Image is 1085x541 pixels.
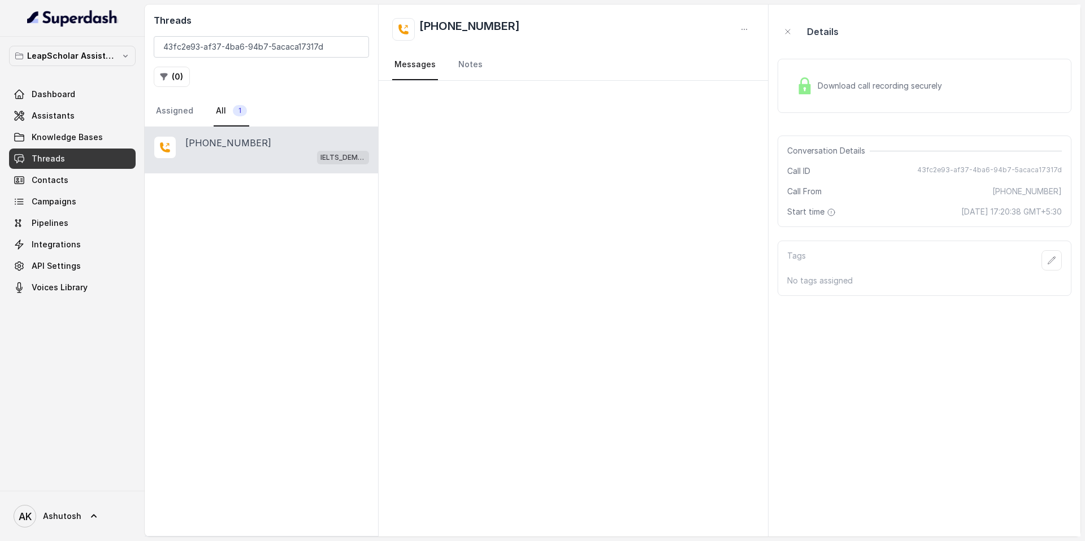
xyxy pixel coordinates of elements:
[27,9,118,27] img: light.svg
[392,50,438,80] a: Messages
[154,96,369,126] nav: Tabs
[9,170,136,190] a: Contacts
[32,174,68,186] span: Contacts
[9,106,136,126] a: Assistants
[19,511,32,522] text: AK
[154,36,369,58] input: Search by Call ID or Phone Number
[214,96,249,126] a: All1
[233,105,247,116] span: 1
[787,275,1062,286] p: No tags assigned
[32,282,88,293] span: Voices Library
[32,196,76,207] span: Campaigns
[9,234,136,255] a: Integrations
[456,50,485,80] a: Notes
[32,132,103,143] span: Knowledge Bases
[9,46,136,66] button: LeapScholar Assistant
[32,89,75,100] span: Dashboard
[320,152,366,163] p: IELTS_DEMO_gk (agent 1)
[9,127,136,147] a: Knowledge Bases
[9,213,136,233] a: Pipelines
[32,217,68,229] span: Pipelines
[787,186,822,197] span: Call From
[807,25,839,38] p: Details
[392,50,754,80] nav: Tabs
[154,96,196,126] a: Assigned
[419,18,520,41] h2: [PHONE_NUMBER]
[818,80,947,91] span: Download call recording securely
[43,511,81,522] span: Ashutosh
[154,14,369,27] h2: Threads
[27,49,118,63] p: LeapScholar Assistant
[185,136,271,150] p: [PHONE_NUMBER]
[9,500,136,532] a: Ashutosh
[32,110,75,121] span: Assistants
[9,84,136,104] a: Dashboard
[9,149,136,169] a: Threads
[787,206,838,217] span: Start time
[9,256,136,276] a: API Settings
[32,239,81,250] span: Integrations
[32,260,81,272] span: API Settings
[992,186,1062,197] span: [PHONE_NUMBER]
[154,67,190,87] button: (0)
[787,165,810,177] span: Call ID
[787,145,870,156] span: Conversation Details
[9,277,136,298] a: Voices Library
[961,206,1062,217] span: [DATE] 17:20:38 GMT+5:30
[796,77,813,94] img: Lock Icon
[9,191,136,212] a: Campaigns
[917,165,1062,177] span: 43fc2e93-af37-4ba6-94b7-5acaca17317d
[32,153,65,164] span: Threads
[787,250,806,270] p: Tags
